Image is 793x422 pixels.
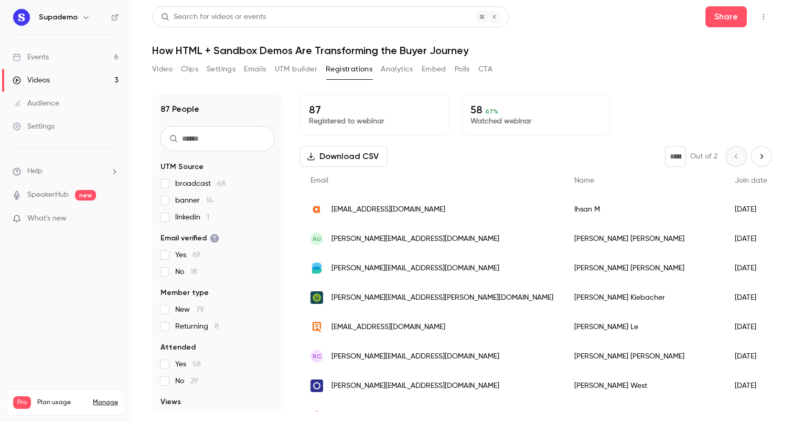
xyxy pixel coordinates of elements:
[724,342,778,371] div: [DATE]
[190,377,198,385] span: 29
[381,61,413,78] button: Analytics
[75,190,96,201] span: new
[331,234,499,245] span: [PERSON_NAME][EMAIL_ADDRESS][DOMAIN_NAME]
[310,177,328,184] span: Email
[13,52,49,62] div: Events
[564,342,724,371] div: [PERSON_NAME] [PERSON_NAME]
[27,213,67,224] span: What's new
[310,262,323,275] img: breadwinner.com
[310,409,323,421] img: zerrow.com
[470,116,602,126] p: Watched webinar
[331,381,499,392] span: [PERSON_NAME][EMAIL_ADDRESS][DOMAIN_NAME]
[160,288,209,298] span: Member type
[564,254,724,283] div: [PERSON_NAME] [PERSON_NAME]
[175,195,213,206] span: banner
[331,351,499,362] span: [PERSON_NAME][EMAIL_ADDRESS][DOMAIN_NAME]
[206,197,213,204] span: 14
[313,352,322,361] span: RC
[152,61,173,78] button: Video
[215,323,219,330] span: 8
[751,146,772,167] button: Next page
[724,371,778,400] div: [DATE]
[196,306,204,313] span: 79
[690,151,717,162] p: Out of 2
[724,283,778,312] div: [DATE]
[13,166,119,177] li: help-dropdown-opener
[564,224,724,254] div: [PERSON_NAME] [PERSON_NAME]
[175,376,198,386] span: No
[181,61,198,78] button: Clips
[39,12,78,23] h6: Supademo
[310,321,323,333] img: quotetome.com
[192,251,200,259] span: 69
[331,292,553,303] span: [PERSON_NAME][EMAIL_ADDRESS][PERSON_NAME][DOMAIN_NAME]
[244,61,266,78] button: Emails
[564,283,724,312] div: [PERSON_NAME] Kiebacher
[275,61,317,78] button: UTM builder
[175,321,219,332] span: Returning
[37,398,87,407] span: Plan usage
[331,263,499,274] span: [PERSON_NAME][EMAIL_ADDRESS][DOMAIN_NAME]
[192,361,201,368] span: 58
[161,12,266,23] div: Search for videos or events
[160,162,203,172] span: UTM Source
[724,312,778,342] div: [DATE]
[13,121,55,132] div: Settings
[755,8,772,25] button: Top Bar Actions
[160,103,199,115] h1: 87 People
[207,214,209,221] span: 1
[478,61,492,78] button: CTA
[175,178,226,189] span: broadcast
[175,250,200,260] span: Yes
[313,234,321,244] span: AU
[564,312,724,342] div: [PERSON_NAME] Le
[326,61,372,78] button: Registrations
[152,44,772,57] h1: How HTML + Sandbox Demos Are Transforming the Buyer Journey
[175,359,201,370] span: Yes
[27,166,42,177] span: Help
[190,268,197,276] span: 18
[217,180,226,187] span: 68
[160,233,219,244] span: Email verified
[422,61,446,78] button: Embed
[207,61,235,78] button: Settings
[310,291,323,304] img: ris.bz.it
[724,254,778,283] div: [DATE]
[300,146,388,167] button: Download CSV
[485,108,498,115] span: 67 %
[455,61,470,78] button: Polls
[93,398,118,407] a: Manage
[160,342,196,353] span: Attended
[574,177,594,184] span: Name
[175,212,209,223] span: linkedin
[160,397,181,407] span: Views
[564,371,724,400] div: [PERSON_NAME] West
[564,195,724,224] div: Ihsan M
[331,410,445,421] span: [EMAIL_ADDRESS][DOMAIN_NAME]
[13,98,59,109] div: Audience
[13,396,31,409] span: Pro
[13,75,50,86] div: Videos
[13,9,30,26] img: Supademo
[724,195,778,224] div: [DATE]
[735,177,767,184] span: Join date
[705,6,747,27] button: Share
[310,379,323,392] img: oneroomstreaming.com
[310,203,323,216] img: agorapulse.com
[27,189,69,201] a: SpeakerHub
[309,103,440,116] p: 87
[175,267,197,277] span: No
[309,116,440,126] p: Registered to webinar
[724,224,778,254] div: [DATE]
[175,304,204,315] span: New
[331,204,445,215] span: [EMAIL_ADDRESS][DOMAIN_NAME]
[470,103,602,116] p: 58
[331,322,445,333] span: [EMAIL_ADDRESS][DOMAIN_NAME]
